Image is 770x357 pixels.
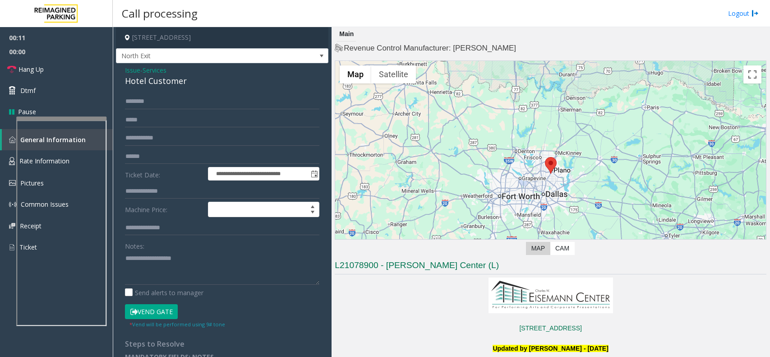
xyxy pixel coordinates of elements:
span: - [140,66,166,74]
img: logout [752,9,759,18]
h4: Steps to Resolve [125,340,319,348]
div: Hotel Customer [125,75,319,87]
img: 'icon' [9,223,15,229]
span: Increase value [306,202,319,209]
font: Updated by [PERSON_NAME] - [DATE] [493,345,608,352]
span: Dtmf [20,86,36,95]
img: 'icon' [9,180,16,186]
label: Notes: [125,238,144,251]
label: Send alerts to manager [125,288,203,297]
img: 'icon' [9,201,16,208]
button: Toggle fullscreen view [743,65,761,83]
span: Services [143,65,166,75]
label: Machine Price: [123,202,206,217]
img: 'icon' [9,136,16,143]
h4: [STREET_ADDRESS] [116,27,328,48]
button: Vend Gate [125,304,178,320]
a: Logout [728,9,759,18]
h3: L21078900 - [PERSON_NAME] Center (L) [335,260,766,274]
span: Hang Up [18,65,44,74]
label: Ticket Date: [123,167,206,181]
img: 'icon' [9,243,15,251]
h4: Revenue Control Manufacturer: [PERSON_NAME] [335,43,766,54]
img: 'icon' [9,157,15,165]
img: fff4a7276ae74cbe868202e4386c404a.jpg [489,278,613,313]
small: Vend will be performed using 9# tone [129,321,225,328]
button: Show street map [340,65,371,83]
h3: Call processing [117,2,202,24]
span: Issue [125,65,140,75]
span: Toggle popup [309,167,319,180]
label: Map [526,242,550,255]
a: [STREET_ADDRESS] [519,325,581,332]
span: Pause [18,107,36,116]
span: North Exit [116,49,286,63]
label: CAM [550,242,575,255]
button: Show satellite imagery [371,65,416,83]
span: Decrease value [306,209,319,217]
div: Main [337,27,356,42]
a: General Information [2,129,113,150]
div: 2351Performance Drive , Richardson, TX [545,157,557,174]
